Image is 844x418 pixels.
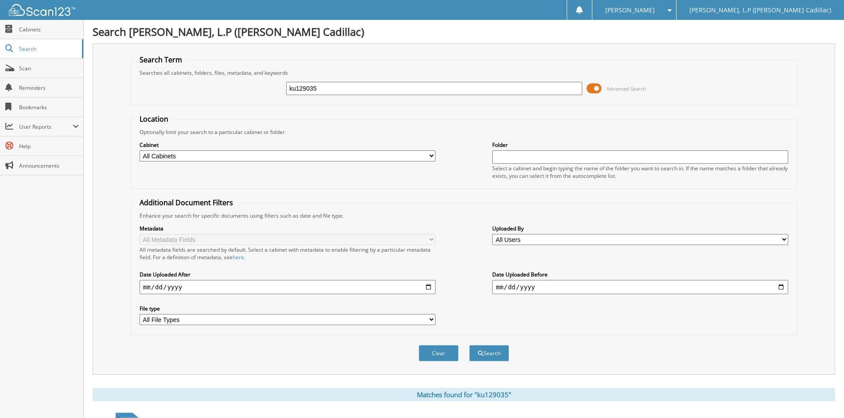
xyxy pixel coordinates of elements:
label: Cabinet [140,141,436,149]
span: Bookmarks [19,104,79,111]
label: Date Uploaded After [140,271,436,278]
label: Date Uploaded Before [492,271,788,278]
span: [PERSON_NAME] [605,8,655,13]
span: Reminders [19,84,79,92]
span: User Reports [19,123,73,130]
div: Enhance your search for specific documents using filters such as date and file type. [135,212,793,219]
div: Matches found for "ku129035" [93,388,835,401]
div: Searches all cabinets, folders, files, metadata, and keywords [135,69,793,77]
input: start [140,280,436,294]
button: Clear [419,345,459,361]
div: All metadata fields are searched by default. Select a cabinet with metadata to enable filtering b... [140,246,436,261]
label: Folder [492,141,788,149]
label: File type [140,305,436,312]
div: Optionally limit your search to a particular cabinet or folder [135,128,793,136]
div: Select a cabinet and begin typing the name of the folder you want to search in. If the name match... [492,165,788,180]
label: Metadata [140,225,436,232]
a: here [233,253,244,261]
button: Search [469,345,509,361]
img: scan123-logo-white.svg [9,4,75,16]
span: Cabinets [19,26,79,33]
legend: Search Term [135,55,187,65]
span: Announcements [19,162,79,169]
span: [PERSON_NAME], L.P ([PERSON_NAME] Cadillac) [689,8,831,13]
legend: Additional Document Filters [135,198,237,207]
span: Scan [19,65,79,72]
h1: Search [PERSON_NAME], L.P ([PERSON_NAME] Cadillac) [93,24,835,39]
legend: Location [135,114,173,124]
span: Advanced Search [607,85,646,92]
span: Help [19,142,79,150]
label: Uploaded By [492,225,788,232]
span: Search [19,45,78,53]
input: end [492,280,788,294]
